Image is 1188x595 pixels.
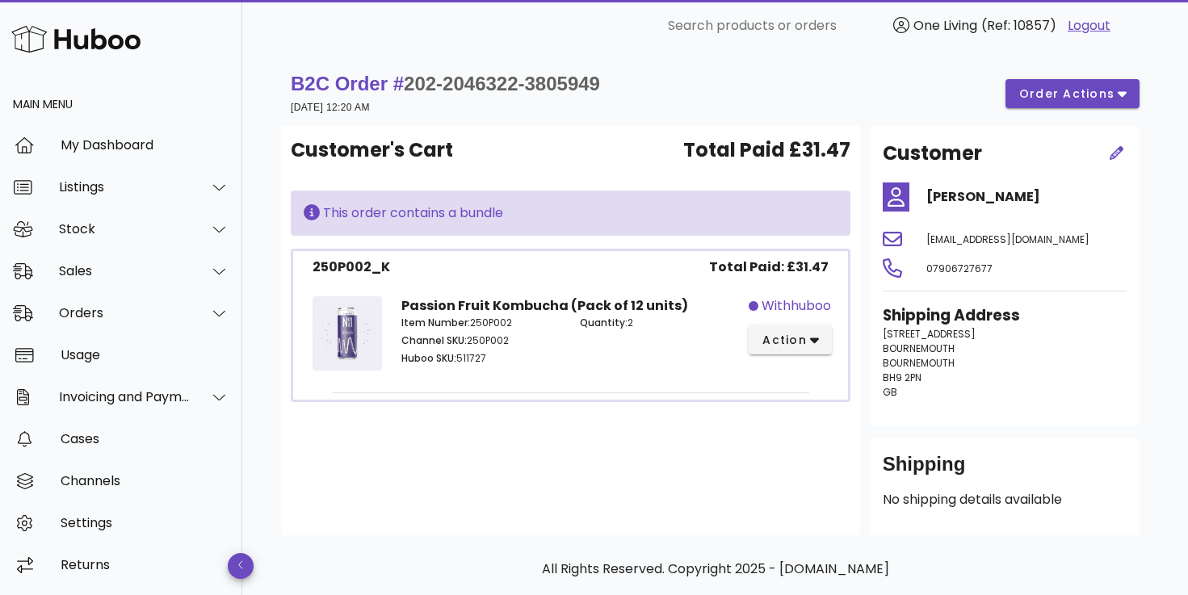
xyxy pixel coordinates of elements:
[883,341,955,355] span: BOURNEMOUTH
[59,263,191,279] div: Sales
[61,515,229,530] div: Settings
[401,316,470,329] span: Item Number:
[913,16,977,35] span: One Living
[580,316,739,330] p: 2
[291,102,370,113] small: [DATE] 12:20 AM
[294,559,1136,579] p: All Rights Reserved. Copyright 2025 - [DOMAIN_NAME]
[883,490,1127,509] p: No shipping details available
[926,262,993,275] span: 07906727677
[883,356,955,370] span: BOURNEMOUTH
[762,296,831,316] span: withhuboo
[291,73,600,94] strong: B2C Order #
[59,305,191,321] div: Orders
[1068,16,1110,36] a: Logout
[11,22,141,57] img: Huboo Logo
[883,304,1127,327] h3: Shipping Address
[883,139,982,168] h2: Customer
[401,351,560,366] p: 511727
[883,385,897,399] span: GB
[401,333,467,347] span: Channel SKU:
[580,316,628,329] span: Quantity:
[313,258,390,277] div: 250P002_K
[749,325,832,354] button: action
[1018,86,1115,103] span: order actions
[981,16,1056,35] span: (Ref: 10857)
[401,351,456,365] span: Huboo SKU:
[59,179,191,195] div: Listings
[883,371,921,384] span: BH9 2PN
[926,187,1127,207] h4: [PERSON_NAME]
[683,136,850,165] span: Total Paid £31.47
[59,389,191,404] div: Invoicing and Payments
[59,221,191,237] div: Stock
[762,332,807,349] span: action
[401,316,560,330] p: 250P002
[404,73,600,94] span: 202-2046322-3805949
[1005,79,1140,108] button: order actions
[61,431,229,446] div: Cases
[291,136,453,165] span: Customer's Cart
[401,296,688,315] strong: Passion Fruit Kombucha (Pack of 12 units)
[709,258,829,277] span: Total Paid: £31.47
[883,451,1127,490] div: Shipping
[61,347,229,362] div: Usage
[304,203,837,223] div: This order contains a bundle
[61,137,229,153] div: My Dashboard
[883,327,976,341] span: [STREET_ADDRESS]
[61,473,229,488] div: Channels
[401,333,560,348] p: 250P002
[61,557,229,572] div: Returns
[926,233,1089,246] span: [EMAIL_ADDRESS][DOMAIN_NAME]
[313,296,382,371] img: Product Image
